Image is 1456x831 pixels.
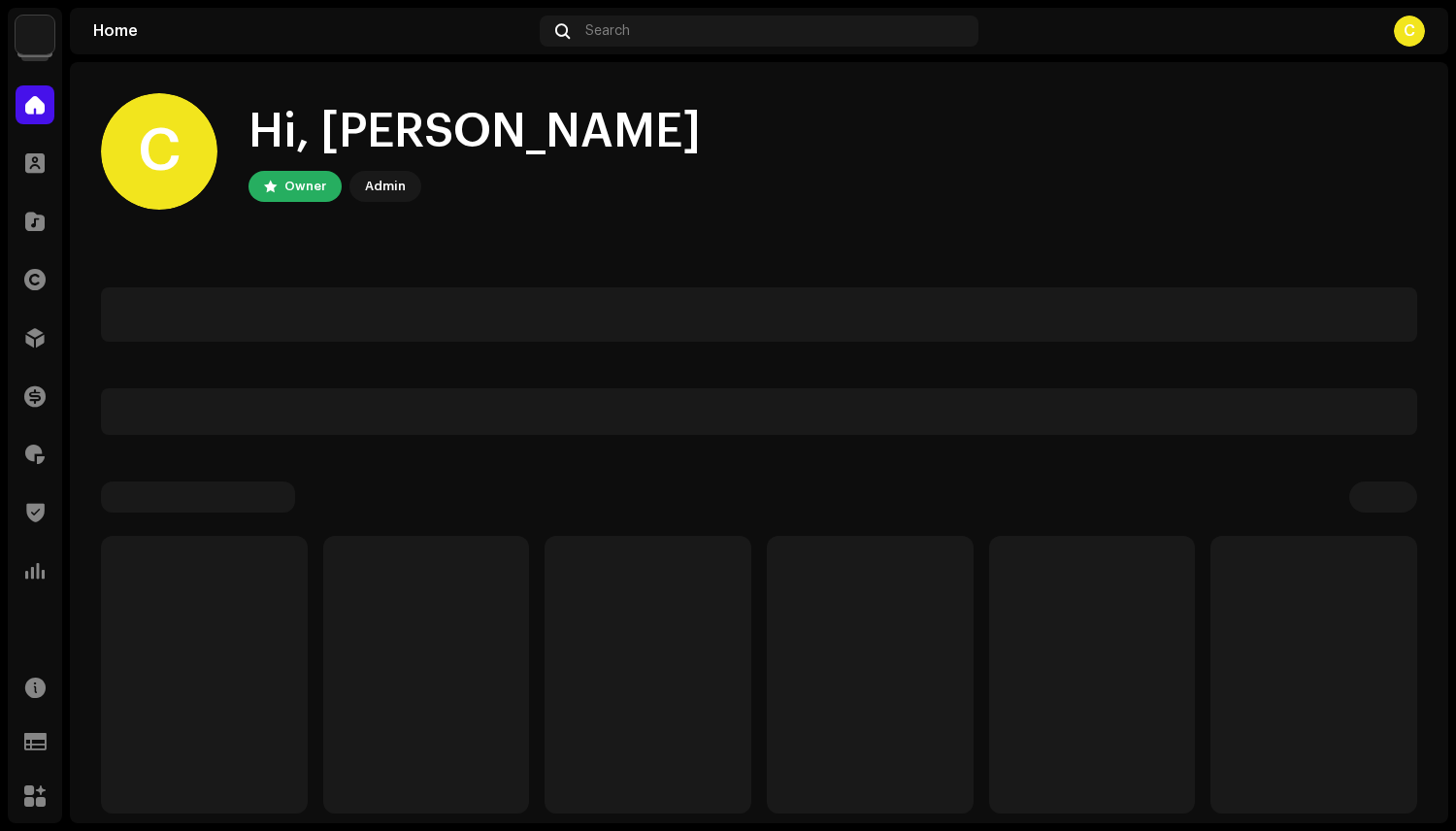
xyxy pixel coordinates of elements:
[1394,16,1425,47] div: C
[585,23,630,39] span: Search
[16,16,54,54] img: f495c034-4d45-4e7e-8f6f-2f391806222c
[93,23,532,39] div: Home
[365,175,406,198] div: Admin
[101,93,217,210] div: C
[284,175,326,198] div: Owner
[248,101,701,163] div: Hi, [PERSON_NAME]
